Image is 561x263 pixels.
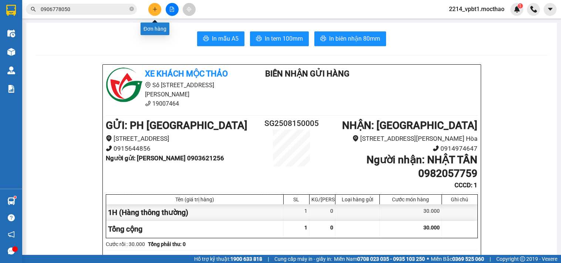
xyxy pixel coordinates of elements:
[31,7,36,12] span: search
[431,255,484,263] span: Miền Bắc
[285,197,307,202] div: SL
[265,69,349,78] b: Biên Nhận Gửi Hàng
[212,34,239,43] span: In mẫu A5
[490,255,491,263] span: |
[454,181,477,189] b: CCCD : 1
[8,247,15,255] span: message
[530,6,537,13] img: phone-icon
[106,145,112,151] span: phone
[256,35,262,42] span: printer
[320,35,326,42] span: printer
[352,135,359,141] span: environment
[106,204,284,221] div: 1H (Hàng thông thường)
[547,6,554,13] span: caret-down
[145,69,228,78] b: Xe khách Mộc Thảo
[310,204,335,221] div: 0
[106,68,143,105] img: logo.jpg
[106,99,243,108] li: 19007464
[230,256,262,262] strong: 1900 633 818
[6,5,16,16] img: logo-vxr
[342,119,477,131] b: NHẬN : [GEOGRAPHIC_DATA]
[443,4,510,14] span: 2214_vpbt1.mocthao
[284,204,310,221] div: 1
[106,81,243,99] li: Số [STREET_ADDRESS][PERSON_NAME]
[261,117,323,130] h2: SG2508150005
[203,35,209,42] span: printer
[106,144,261,154] li: 0915644856
[366,154,477,179] b: Người nhận : NHẬT TÂN 0982057759
[169,7,175,12] span: file-add
[145,82,151,88] span: environment
[544,3,557,16] button: caret-down
[265,34,303,43] span: In tem 100mm
[322,134,477,144] li: [STREET_ADDRESS][PERSON_NAME] Hòa
[322,144,477,154] li: 0914974647
[7,30,15,37] img: warehouse-icon
[268,255,269,263] span: |
[518,3,523,8] sup: 1
[423,225,440,230] span: 30.000
[129,6,134,13] span: close-circle
[444,197,476,202] div: Ghi chú
[427,257,429,260] span: ⚪️
[274,255,332,263] span: Cung cấp máy in - giấy in:
[452,256,484,262] strong: 0369 525 060
[108,197,281,202] div: Tên (giá trị hàng)
[186,7,192,12] span: aim
[514,6,520,13] img: icon-new-feature
[106,154,224,162] b: Người gửi : [PERSON_NAME] 0903621256
[311,197,333,202] div: KG/[PERSON_NAME]
[304,225,307,230] span: 1
[382,197,440,202] div: Cước món hàng
[129,7,134,11] span: close-circle
[357,256,425,262] strong: 0708 023 035 - 0935 103 250
[108,225,142,233] span: Tổng cộng
[7,197,15,205] img: warehouse-icon
[148,3,161,16] button: plus
[520,256,525,262] span: copyright
[433,145,439,151] span: phone
[197,31,244,46] button: printerIn mẫu A5
[329,34,380,43] span: In biên nhận 80mm
[106,119,247,131] b: GỬI : PH [GEOGRAPHIC_DATA]
[330,225,333,230] span: 0
[14,196,16,198] sup: 1
[166,3,179,16] button: file-add
[106,135,112,141] span: environment
[380,204,442,221] div: 30.000
[194,255,262,263] span: Hỗ trợ kỹ thuật:
[152,7,158,12] span: plus
[314,31,386,46] button: printerIn biên nhận 80mm
[106,134,261,144] li: [STREET_ADDRESS]
[145,100,151,106] span: phone
[7,66,15,74] img: warehouse-icon
[148,241,186,247] b: Tổng phải thu: 0
[337,197,378,202] div: Loại hàng gửi
[183,3,196,16] button: aim
[41,5,128,13] input: Tìm tên, số ĐT hoặc mã đơn
[106,240,145,248] div: Cước rồi : 30.000
[250,31,309,46] button: printerIn tem 100mm
[519,3,521,8] span: 1
[8,214,15,221] span: question-circle
[7,85,15,93] img: solution-icon
[8,231,15,238] span: notification
[7,48,15,56] img: warehouse-icon
[334,255,425,263] span: Miền Nam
